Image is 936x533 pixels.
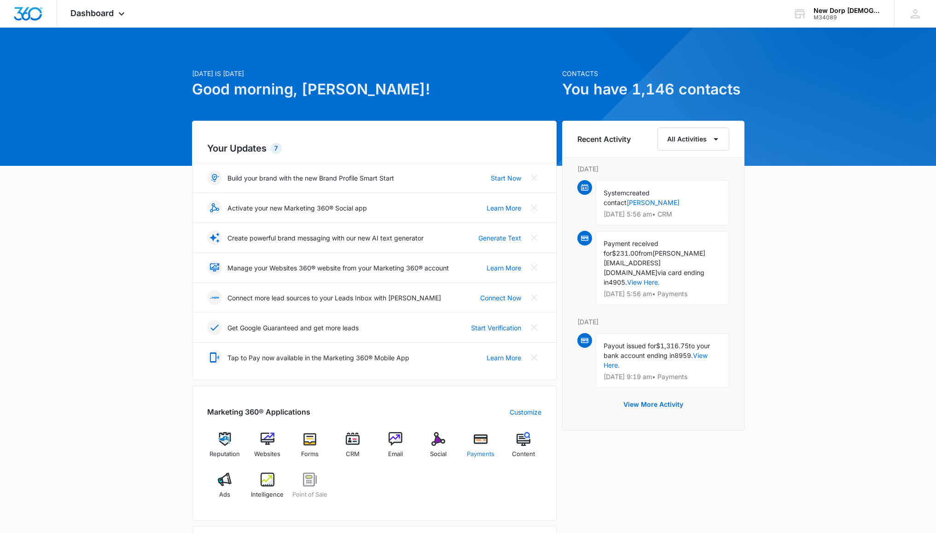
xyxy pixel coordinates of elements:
p: Build your brand with the new Brand Profile Smart Start [227,173,394,183]
a: Connect Now [480,293,521,303]
h1: Good morning, [PERSON_NAME]! [192,78,557,100]
span: 8959. [674,351,693,359]
a: [PERSON_NAME] [627,199,680,206]
span: Dashboard [70,8,114,18]
a: Start Verification [471,323,521,333]
button: Close [527,260,541,275]
p: Connect more lead sources to your Leads Inbox with [PERSON_NAME] [227,293,441,303]
span: Point of Sale [292,490,327,499]
h2: Your Updates [207,141,541,155]
h2: Marketing 360® Applications [207,406,310,417]
span: Ads [219,490,230,499]
p: Create powerful brand messaging with our new AI text generator [227,233,424,243]
div: account id [814,14,881,21]
button: Close [527,230,541,245]
span: Forms [301,450,319,459]
button: Close [527,350,541,365]
span: Social [430,450,447,459]
button: Close [527,170,541,185]
p: Manage your Websites 360® website from your Marketing 360® account [227,263,449,273]
a: View Here. [627,278,660,286]
p: [DATE] is [DATE] [192,69,557,78]
p: [DATE] 5:56 am • CRM [604,211,721,217]
a: Generate Text [478,233,521,243]
div: 7 [270,143,282,154]
p: Contacts [562,69,744,78]
a: Payments [463,432,499,465]
button: Close [527,200,541,215]
span: $1,316.75 [656,342,689,350]
h6: Recent Activity [577,134,631,145]
a: Ads [207,473,243,506]
span: Email [388,450,403,459]
span: [PERSON_NAME] [652,249,705,257]
a: Learn More [487,353,521,363]
h1: You have 1,146 contacts [562,78,744,100]
a: Content [506,432,541,465]
a: Learn More [487,203,521,213]
p: [DATE] [577,317,729,327]
a: Point of Sale [292,473,328,506]
a: Social [420,432,456,465]
button: All Activities [657,128,729,151]
a: Customize [510,407,541,417]
p: [DATE] 9:19 am • Payments [604,374,721,380]
div: account name [814,7,881,14]
p: Get Google Guaranteed and get more leads [227,323,359,333]
span: Intelligence [251,490,284,499]
button: Close [527,290,541,305]
a: CRM [335,432,371,465]
span: created contact [604,189,650,206]
a: Reputation [207,432,243,465]
p: [DATE] 5:56 am • Payments [604,291,721,297]
a: Email [378,432,413,465]
button: View More Activity [614,393,692,416]
a: Start Now [491,173,521,183]
span: $231.00 [612,249,639,257]
a: Websites [250,432,285,465]
span: Payment received for [604,240,658,257]
p: Activate your new Marketing 360® Social app [227,203,367,213]
button: Close [527,320,541,335]
span: System [604,189,626,197]
span: Reputation [209,450,240,459]
a: Forms [292,432,328,465]
span: CRM [346,450,360,459]
p: Tap to Pay now available in the Marketing 360® Mobile App [227,353,409,363]
span: Payout issued for [604,342,656,350]
a: Intelligence [250,473,285,506]
span: Content [512,450,535,459]
span: from [639,249,652,257]
span: [EMAIL_ADDRESS][DOMAIN_NAME] [604,259,661,276]
p: [DATE] [577,164,729,174]
span: 4905. [609,278,627,286]
span: Websites [254,450,280,459]
a: Learn More [487,263,521,273]
span: Payments [467,450,494,459]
